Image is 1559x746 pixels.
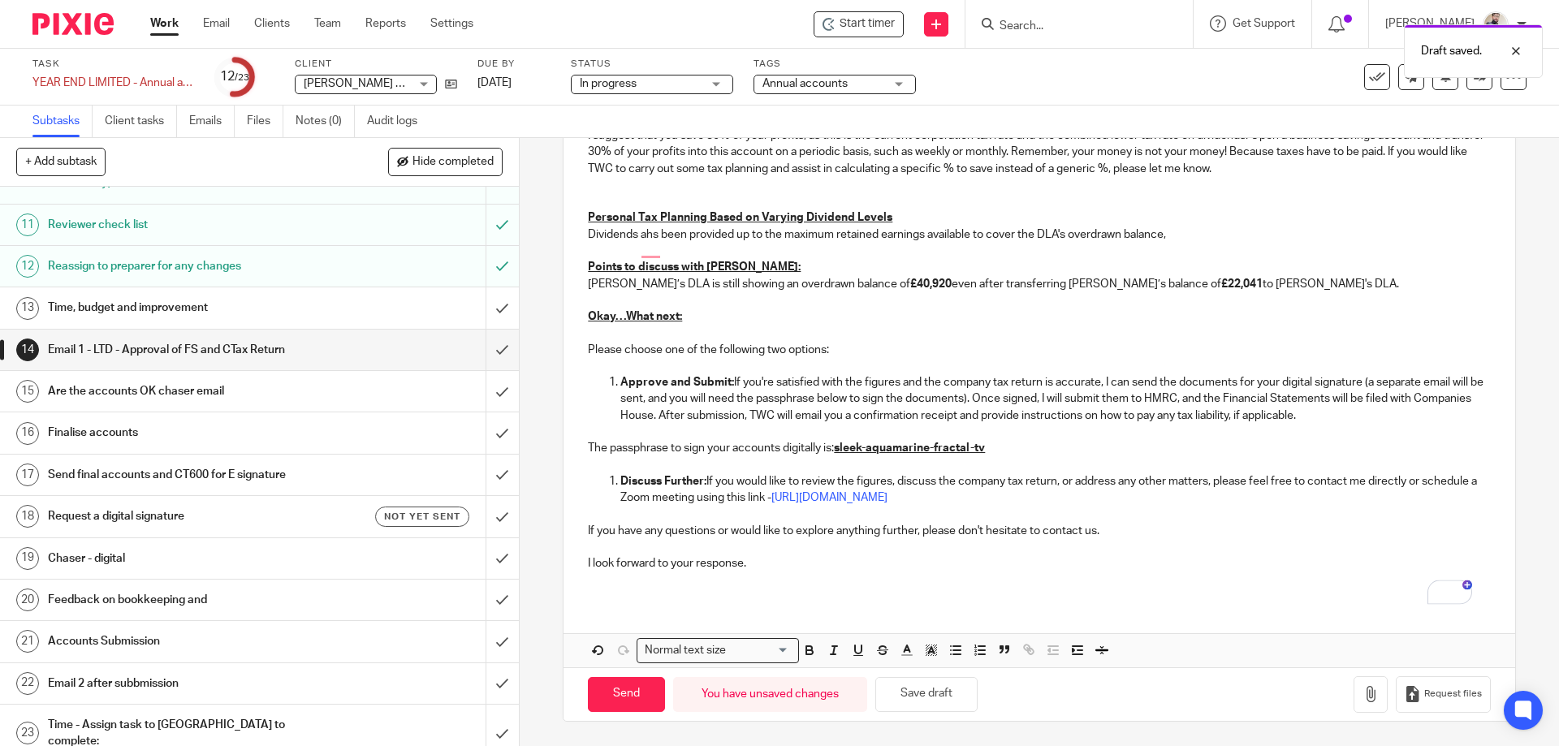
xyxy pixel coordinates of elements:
span: In progress [580,78,637,89]
div: 21 [16,630,39,653]
u: Points to discuss with [PERSON_NAME]: [588,261,801,273]
h1: Time, budget and improvement [48,295,329,320]
img: Pixie [32,13,114,35]
div: 14 [16,339,39,361]
h1: Request a digital signature [48,504,329,528]
div: You have unsaved changes [673,677,867,712]
a: Audit logs [367,106,430,137]
h1: Finalise accounts [48,420,329,445]
a: [URL][DOMAIN_NAME] [771,492,887,503]
u: sleek-aquamarine-fractal-tv [834,442,985,454]
a: Clients [254,15,290,32]
button: Save draft [875,677,978,712]
h1: Reassign to preparer for any changes [48,254,329,278]
span: [PERSON_NAME] Enterprise Ltd [304,78,468,89]
h1: Feedback on bookkeeping and [48,588,329,612]
div: 12 [16,255,39,278]
label: Due by [477,58,551,71]
p: If you would like to review the figures, discuss the company tax return, or address any other mat... [620,473,1490,507]
div: 17 [16,464,39,486]
label: Task [32,58,195,71]
small: /23 [235,73,249,82]
span: Normal text size [641,642,729,659]
p: If you're satisfied with the figures and the company tax return is accurate, I can send the docum... [620,374,1490,424]
u: Okay…What next: [588,311,682,322]
span: Not yet sent [384,510,460,524]
div: 12 [220,67,249,86]
a: Settings [430,15,473,32]
input: Search for option [731,642,789,659]
h1: Accounts Submission [48,629,329,653]
div: 15 [16,380,39,403]
a: Team [314,15,341,32]
a: Client tasks [105,106,177,137]
button: + Add subtask [16,148,106,175]
p: I suggest that you save 30% of your profits, as this is the current corporation tax rate and the ... [588,127,1490,177]
label: Client [295,58,457,71]
h1: Are the accounts OK chaser email [48,379,329,403]
strong: £22,041 [1221,278,1263,290]
a: Notes (0) [296,106,355,137]
div: 18 [16,505,39,528]
a: Subtasks [32,106,93,137]
strong: £40,920 [910,278,952,290]
button: Request files [1396,676,1490,713]
div: 16 [16,422,39,445]
p: The passphrase to sign your accounts digitally is: [588,440,1490,456]
div: 22 [16,672,39,695]
h1: Email 2 after subbmission [48,671,329,696]
span: Request files [1424,688,1482,701]
p: [PERSON_NAME]’s DLA is still showing an overdrawn balance of even after transferring [PERSON_NAME... [588,276,1490,309]
h1: Send final accounts and CT600 for E signature [48,463,329,487]
p: Draft saved. [1421,43,1482,59]
strong: Approve and Submit: [620,377,734,388]
div: YEAR END LIMITED - Annual accounts and CT600 return (limited companies) [32,75,195,91]
span: [DATE] [477,77,512,88]
div: 13 [16,297,39,320]
span: Annual accounts [762,78,848,89]
p: Please choose one of the following two options: [588,342,1490,358]
img: Pixie%2002.jpg [1483,11,1509,37]
h1: Email 1 - LTD - Approval of FS and CTax Return [48,338,329,362]
div: Bazil Enterprise Ltd - YEAR END LIMITED - Annual accounts and CT600 return (limited companies) [814,11,904,37]
a: Emails [189,106,235,137]
strong: Discuss Further: [620,476,706,487]
div: 11 [16,213,39,236]
div: 23 [16,722,39,744]
a: Files [247,106,283,137]
p: Dividends ahs been provided up to the maximum retained earnings available to cover the DLA's over... [588,226,1490,243]
a: Work [150,15,179,32]
span: Hide completed [412,156,494,169]
div: 20 [16,589,39,611]
a: Reports [365,15,406,32]
h1: Reviewer check list [48,213,329,237]
button: Hide completed [388,148,503,175]
u: Personal Tax Planning Based on Varying Dividend Levels [588,212,892,223]
label: Status [571,58,733,71]
div: Search for option [637,638,799,663]
a: Email [203,15,230,32]
p: If you have any questions or would like to explore anything further, please don't hesitate to con... [588,523,1490,539]
div: 19 [16,547,39,570]
label: Tags [754,58,916,71]
h1: Chaser - digital [48,546,329,571]
input: Send [588,677,665,712]
p: I look forward to your response. [588,555,1490,571]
